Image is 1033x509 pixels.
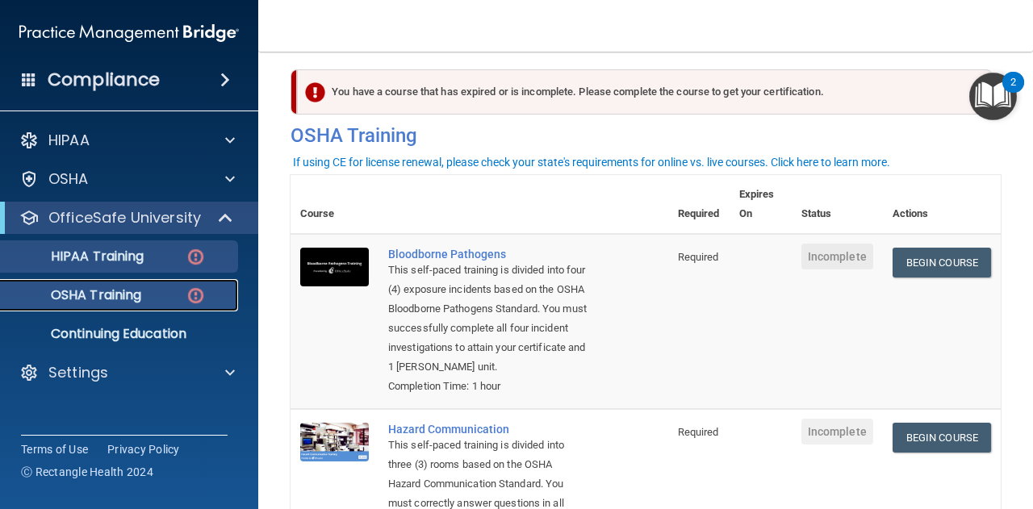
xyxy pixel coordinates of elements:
p: OfficeSafe University [48,208,201,227]
div: 2 [1010,82,1016,103]
h4: Compliance [48,69,160,91]
img: danger-circle.6113f641.png [186,286,206,306]
a: Begin Course [893,423,991,453]
h4: OSHA Training [291,124,1001,147]
th: Required [668,175,730,234]
th: Course [291,175,378,234]
a: Begin Course [893,248,991,277]
div: Completion Time: 1 hour [388,377,588,396]
th: Status [792,175,883,234]
img: danger-circle.6113f641.png [186,247,206,267]
button: If using CE for license renewal, please check your state's requirements for online vs. live cours... [291,154,893,170]
button: Open Resource Center, 2 new notifications [969,73,1017,120]
span: Ⓒ Rectangle Health 2024 [21,464,153,480]
a: HIPAA [19,131,235,150]
p: HIPAA Training [10,248,144,265]
a: Privacy Policy [107,441,180,457]
a: OfficeSafe University [19,208,234,227]
span: Required [678,251,719,263]
th: Actions [883,175,1001,234]
img: PMB logo [19,17,239,49]
p: Continuing Education [10,326,231,342]
div: If using CE for license renewal, please check your state's requirements for online vs. live cours... [293,156,890,168]
a: Settings [19,363,235,382]
th: Expires On [730,175,792,234]
a: Terms of Use [21,441,88,457]
img: exclamation-circle-solid-danger.72ef9ffc.png [305,82,325,102]
a: Bloodborne Pathogens [388,248,588,261]
p: HIPAA [48,131,90,150]
div: You have a course that has expired or is incomplete. Please complete the course to get your certi... [297,69,993,115]
span: Incomplete [801,419,873,444]
span: Incomplete [801,244,873,269]
a: OSHA [19,169,235,189]
p: Settings [48,363,108,382]
p: OSHA [48,169,89,189]
a: Hazard Communication [388,423,588,436]
p: OSHA Training [10,287,141,303]
div: This self-paced training is divided into four (4) exposure incidents based on the OSHA Bloodborne... [388,261,588,377]
span: Required [678,426,719,438]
